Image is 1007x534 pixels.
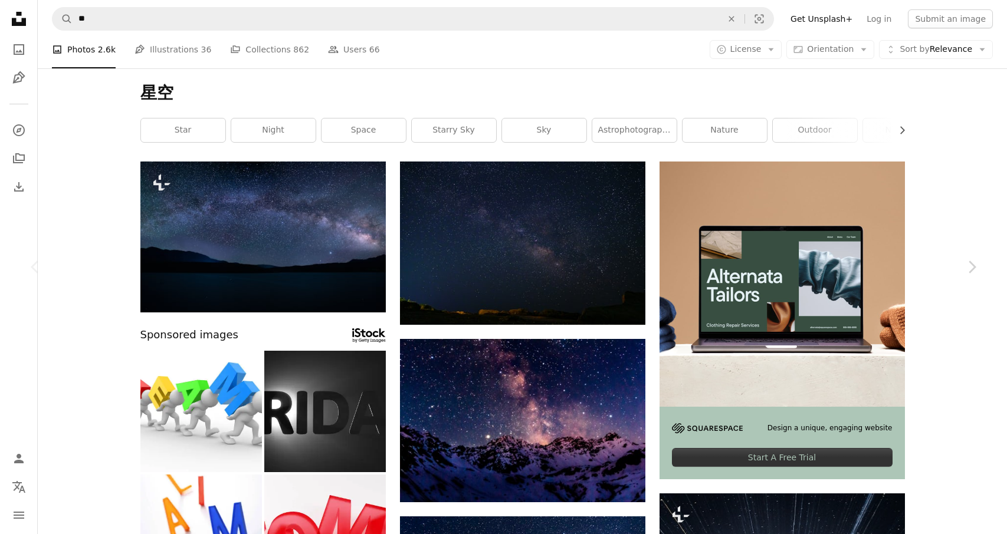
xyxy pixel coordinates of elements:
[683,118,767,142] a: nature
[7,503,31,527] button: Menu
[7,147,31,170] a: Collections
[140,351,262,472] img: Teamwork
[672,423,743,433] img: file-1705255347840-230a6ab5bca9image
[7,38,31,61] a: Photos
[592,118,677,142] a: astrophotography
[783,9,860,28] a: Get Unsplash+
[710,40,782,59] button: License
[879,40,993,59] button: Sort byRelevance
[672,448,893,467] div: Start A Free Trial
[369,43,380,56] span: 66
[863,118,947,142] a: night sky
[201,43,212,56] span: 36
[400,415,645,426] a: snow covered mountain under starry night
[7,66,31,90] a: Illustrations
[660,161,905,407] img: file-1707885205802-88dd96a21c72image
[773,118,857,142] a: outdoor
[767,423,893,433] span: Design a unique, engaging website
[900,44,929,54] span: Sort by
[908,9,993,28] button: Submit an image
[891,118,905,142] button: scroll list to the right
[807,44,854,54] span: Orientation
[7,118,31,142] a: Explore
[719,8,744,30] button: Clear
[400,339,645,502] img: snow covered mountain under starry night
[400,161,645,325] img: The night sky is filled with stars
[860,9,898,28] a: Log in
[264,351,386,472] img: Black Friday abstract illustration. Text in the spotlight.
[400,238,645,248] a: The night sky is filled with stars
[745,8,773,30] button: Visual search
[140,232,386,242] a: the night sky is filled with stars and milky
[231,118,316,142] a: night
[141,118,225,142] a: star
[7,447,31,470] a: Log in / Sign up
[53,8,73,30] button: Search Unsplash
[52,7,774,31] form: Find visuals sitewide
[140,327,238,344] span: Sponsored images
[936,210,1007,324] a: Next
[660,161,905,479] a: Design a unique, engaging websiteStart A Free Trial
[328,31,380,68] a: Users 66
[140,83,905,104] h1: 星空
[412,118,496,142] a: starry sky
[730,44,762,54] span: License
[502,118,586,142] a: sky
[322,118,406,142] a: space
[140,161,386,312] img: the night sky is filled with stars and milky
[786,40,874,59] button: Orientation
[293,43,309,56] span: 862
[230,31,309,68] a: Collections 862
[7,175,31,199] a: Download History
[7,475,31,499] button: Language
[900,44,972,55] span: Relevance
[135,31,211,68] a: Illustrations 36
